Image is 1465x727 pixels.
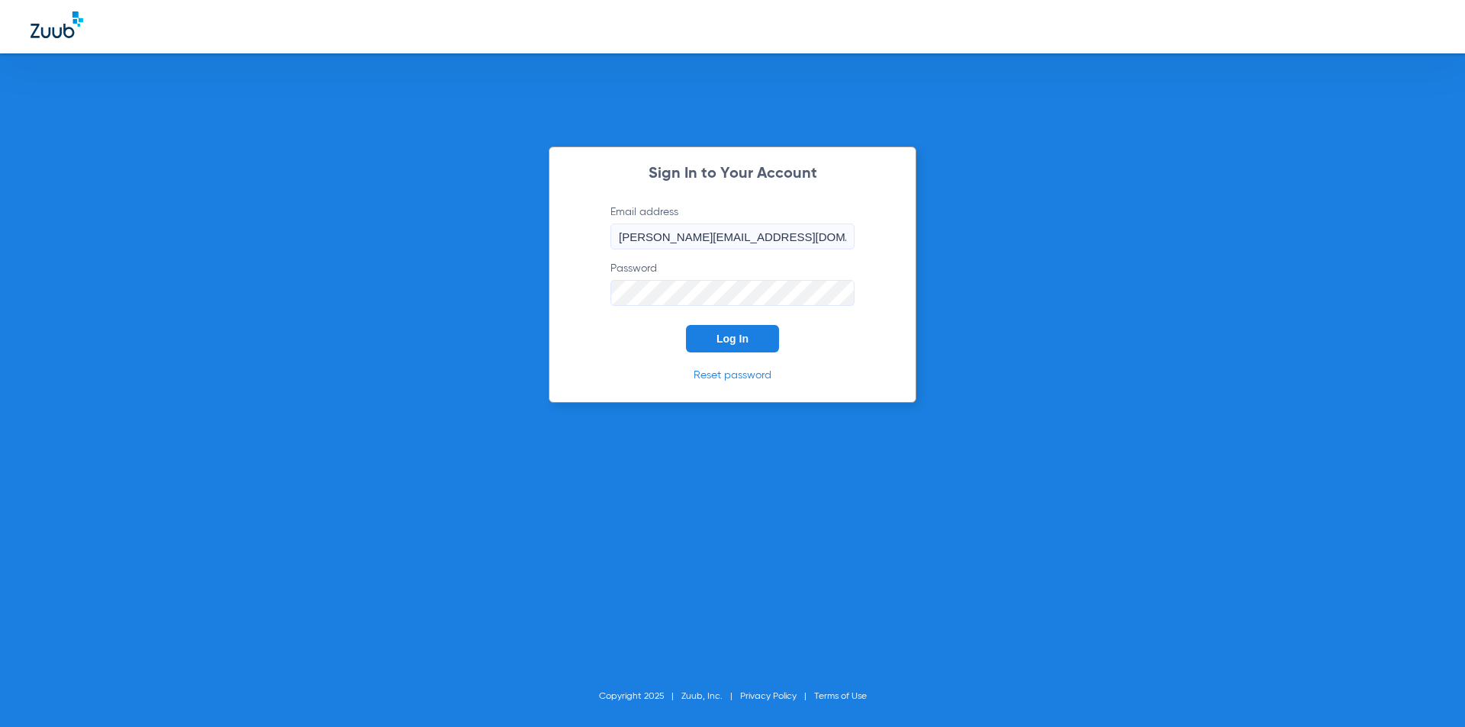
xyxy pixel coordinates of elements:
[740,692,797,701] a: Privacy Policy
[610,261,855,306] label: Password
[610,280,855,306] input: Password
[610,204,855,249] label: Email address
[599,689,681,704] li: Copyright 2025
[31,11,83,38] img: Zuub Logo
[588,166,877,182] h2: Sign In to Your Account
[681,689,740,704] li: Zuub, Inc.
[814,692,867,701] a: Terms of Use
[694,370,771,381] a: Reset password
[1389,654,1465,727] iframe: Chat Widget
[610,224,855,249] input: Email address
[686,325,779,352] button: Log In
[716,333,749,345] span: Log In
